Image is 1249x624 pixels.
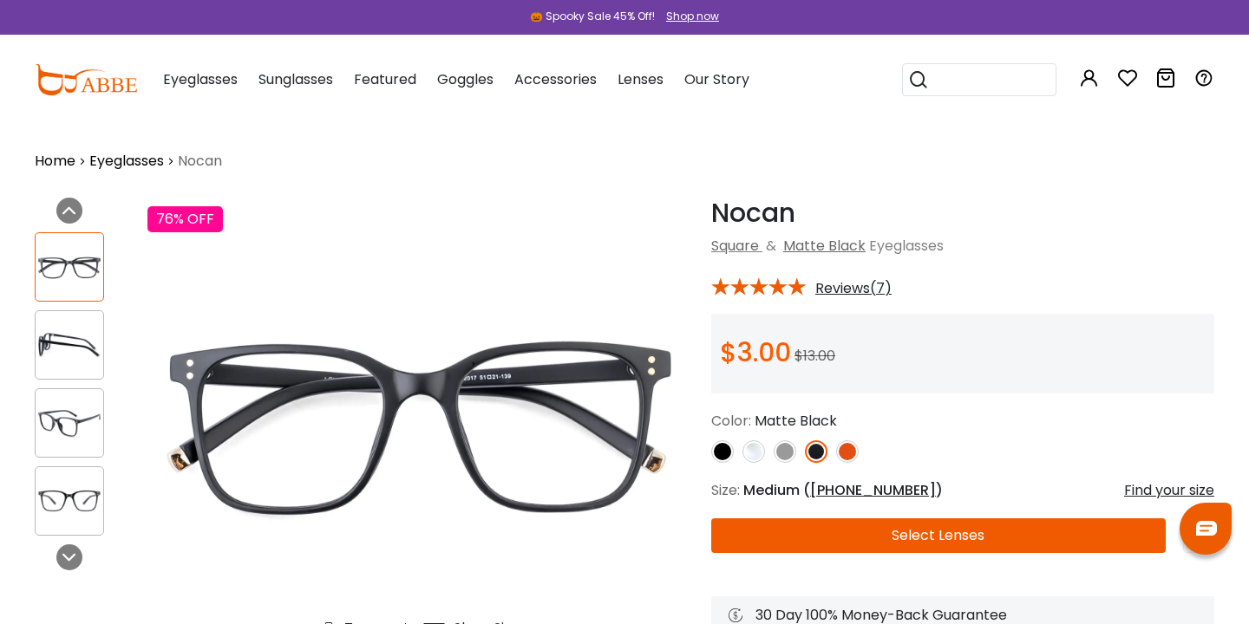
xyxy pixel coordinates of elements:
[163,69,238,89] span: Eyeglasses
[795,346,835,366] span: $13.00
[618,69,664,89] span: Lenses
[755,411,837,431] span: Matte Black
[437,69,494,89] span: Goggles
[711,480,740,500] span: Size:
[354,69,416,89] span: Featured
[711,236,759,256] a: Square
[514,69,597,89] span: Accessories
[36,328,103,362] img: Nocan Matte-black TR Eyeglasses , UniversalBridgeFit Frames from ABBE Glasses
[815,281,892,296] span: Reviews(7)
[35,151,75,172] a: Home
[258,69,333,89] span: Sunglasses
[89,151,164,172] a: Eyeglasses
[684,69,749,89] span: Our Story
[810,480,936,500] span: [PHONE_NUMBER]
[36,250,103,284] img: Nocan Matte-black TR Eyeglasses , UniversalBridgeFit Frames from ABBE Glasses
[530,9,655,24] div: 🎃 Spooky Sale 45% Off!
[36,406,103,440] img: Nocan Matte-black TR Eyeglasses , UniversalBridgeFit Frames from ABBE Glasses
[1196,521,1217,536] img: chat
[711,411,751,431] span: Color:
[711,198,1214,229] h1: Nocan
[783,236,866,256] a: Matte Black
[36,484,103,518] img: Nocan Matte-black TR Eyeglasses , UniversalBridgeFit Frames from ABBE Glasses
[869,236,944,256] span: Eyeglasses
[147,206,223,232] div: 76% OFF
[657,9,719,23] a: Shop now
[743,480,943,500] span: Medium ( )
[666,9,719,24] div: Shop now
[178,151,222,172] span: Nocan
[711,518,1166,553] button: Select Lenses
[762,236,780,256] span: &
[1124,480,1214,501] div: Find your size
[35,64,137,95] img: abbeglasses.com
[720,334,791,371] span: $3.00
